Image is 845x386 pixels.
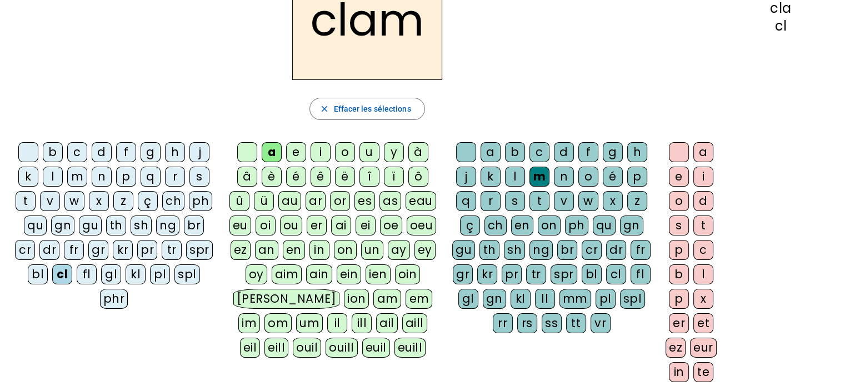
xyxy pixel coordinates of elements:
[264,338,288,358] div: eill
[326,338,357,358] div: ouill
[39,240,59,260] div: dr
[669,264,689,284] div: b
[165,142,185,162] div: h
[481,142,501,162] div: a
[137,240,157,260] div: pr
[620,289,646,309] div: spl
[101,264,121,284] div: gl
[554,167,574,187] div: n
[189,167,209,187] div: s
[15,240,35,260] div: cr
[100,289,128,309] div: phr
[402,313,427,333] div: aill
[246,264,267,284] div: oy
[254,191,274,211] div: ü
[554,142,574,162] div: d
[231,240,251,260] div: ez
[596,289,616,309] div: pl
[406,191,436,211] div: eau
[517,313,537,333] div: rs
[693,191,713,211] div: d
[505,191,525,211] div: s
[352,313,372,333] div: ill
[126,264,146,284] div: kl
[557,240,577,260] div: br
[92,167,112,187] div: n
[481,191,501,211] div: r
[458,289,478,309] div: gl
[578,191,598,211] div: w
[67,142,87,162] div: c
[693,215,713,235] div: t
[335,142,355,162] div: o
[408,142,428,162] div: à
[380,215,402,235] div: oe
[89,191,109,211] div: x
[669,167,689,187] div: e
[693,142,713,162] div: a
[116,142,136,162] div: f
[453,264,473,284] div: gr
[189,191,212,211] div: ph
[484,215,507,235] div: ch
[237,167,257,187] div: â
[734,2,827,15] div: cla
[566,313,586,333] div: tt
[28,264,48,284] div: bl
[184,215,204,235] div: br
[582,240,602,260] div: cr
[406,289,432,309] div: em
[286,142,306,162] div: e
[229,215,251,235] div: eu
[264,313,292,333] div: om
[693,264,713,284] div: l
[734,19,827,33] div: cl
[337,264,362,284] div: ein
[578,167,598,187] div: o
[384,142,404,162] div: y
[493,313,513,333] div: rr
[131,215,152,235] div: sh
[189,142,209,162] div: j
[256,215,276,235] div: oi
[359,167,379,187] div: î
[106,215,126,235] div: th
[286,167,306,187] div: é
[138,191,158,211] div: ç
[40,191,60,211] div: v
[362,338,390,358] div: euil
[511,289,531,309] div: kl
[64,191,84,211] div: w
[666,338,686,358] div: ez
[591,313,611,333] div: vr
[309,98,424,120] button: Effacer les sélections
[395,264,421,284] div: oin
[331,215,351,235] div: ai
[627,191,647,211] div: z
[582,264,602,284] div: bl
[388,240,410,260] div: ay
[603,142,623,162] div: g
[92,142,112,162] div: d
[456,191,476,211] div: q
[504,240,525,260] div: sh
[233,289,339,309] div: [PERSON_NAME]
[333,102,411,116] span: Effacer les sélections
[311,142,331,162] div: i
[529,142,549,162] div: c
[165,167,185,187] div: r
[262,167,282,187] div: è
[283,240,305,260] div: en
[141,167,161,187] div: q
[559,289,591,309] div: mm
[529,167,549,187] div: m
[16,191,36,211] div: t
[606,240,626,260] div: dr
[384,167,404,187] div: ï
[373,289,401,309] div: am
[361,240,383,260] div: un
[335,167,355,187] div: ë
[306,191,326,211] div: ar
[186,240,213,260] div: spr
[578,142,598,162] div: f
